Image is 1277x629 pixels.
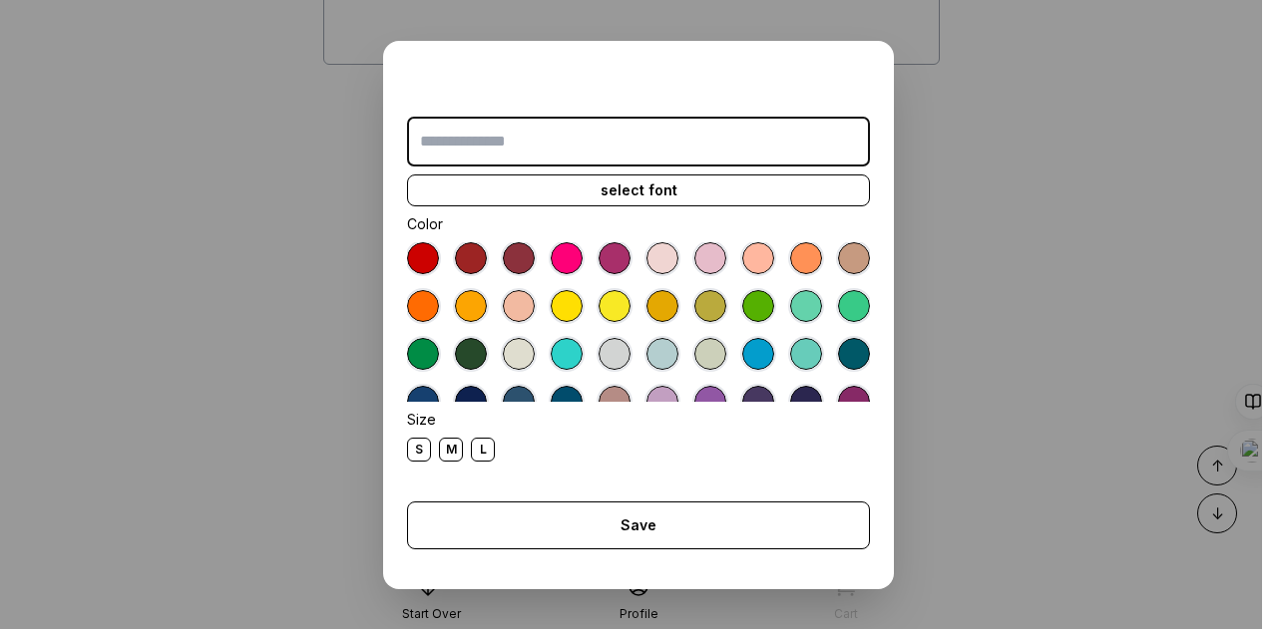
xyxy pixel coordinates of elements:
div: L [471,438,495,462]
div: S [407,438,431,462]
div: select font [407,174,870,206]
div: Size [407,410,870,430]
div: Color [407,214,870,234]
div: Save [407,501,870,549]
div: M [439,438,463,462]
